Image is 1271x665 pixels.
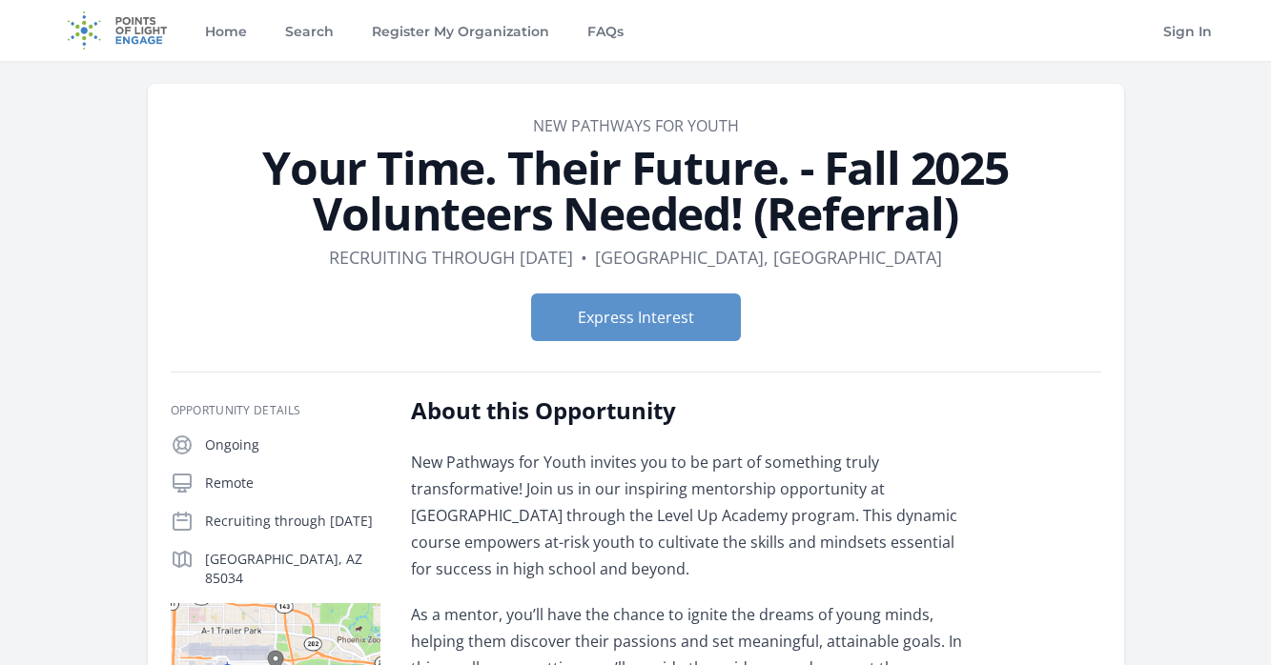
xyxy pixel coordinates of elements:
dd: Recruiting through [DATE] [329,244,573,271]
h2: About this Opportunity [411,395,969,426]
dd: [GEOGRAPHIC_DATA], [GEOGRAPHIC_DATA] [595,244,942,271]
button: Express Interest [531,293,741,341]
p: Recruiting through [DATE] [205,512,380,531]
p: [GEOGRAPHIC_DATA], AZ 85034 [205,550,380,588]
span: New Pathways for Youth invites you to be part of something truly transformative! Join us in our i... [411,452,957,579]
h1: Your Time. Their Future. - Fall 2025 Volunteers Needed! (Referral) [171,145,1101,236]
p: Remote [205,474,380,493]
div: • [581,244,587,271]
h3: Opportunity Details [171,403,380,418]
a: New Pathways for Youth [533,115,739,136]
p: Ongoing [205,435,380,454]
